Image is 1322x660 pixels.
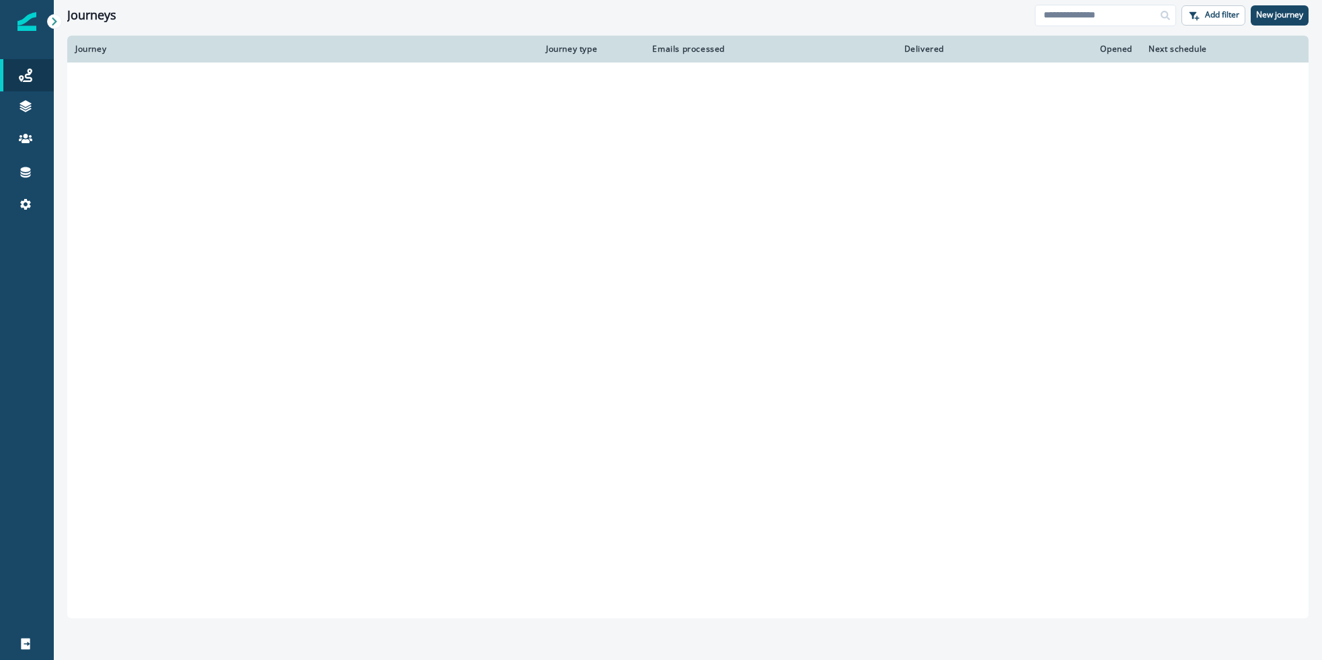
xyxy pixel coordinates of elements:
[75,44,530,54] div: Journey
[67,8,116,23] h1: Journeys
[741,44,944,54] div: Delivered
[1181,5,1245,26] button: Add filter
[546,44,631,54] div: Journey type
[1256,10,1303,19] p: New journey
[1205,10,1239,19] p: Add filter
[647,44,725,54] div: Emails processed
[17,12,36,31] img: Inflection
[1251,5,1309,26] button: New journey
[960,44,1132,54] div: Opened
[1149,44,1267,54] div: Next schedule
